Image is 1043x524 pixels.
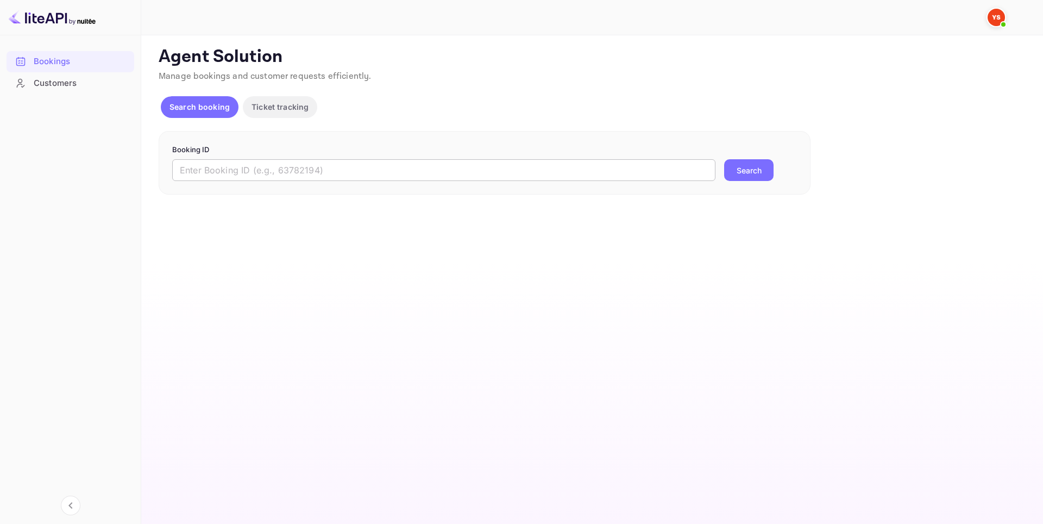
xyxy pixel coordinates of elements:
[61,496,80,515] button: Collapse navigation
[159,46,1023,68] p: Agent Solution
[7,51,134,72] div: Bookings
[988,9,1005,26] img: Yandex Support
[9,9,96,26] img: LiteAPI logo
[7,51,134,71] a: Bookings
[169,101,230,113] p: Search booking
[252,101,309,113] p: Ticket tracking
[724,159,774,181] button: Search
[172,159,715,181] input: Enter Booking ID (e.g., 63782194)
[7,73,134,94] div: Customers
[7,73,134,93] a: Customers
[34,55,129,68] div: Bookings
[34,77,129,90] div: Customers
[172,145,797,155] p: Booking ID
[159,71,372,82] span: Manage bookings and customer requests efficiently.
